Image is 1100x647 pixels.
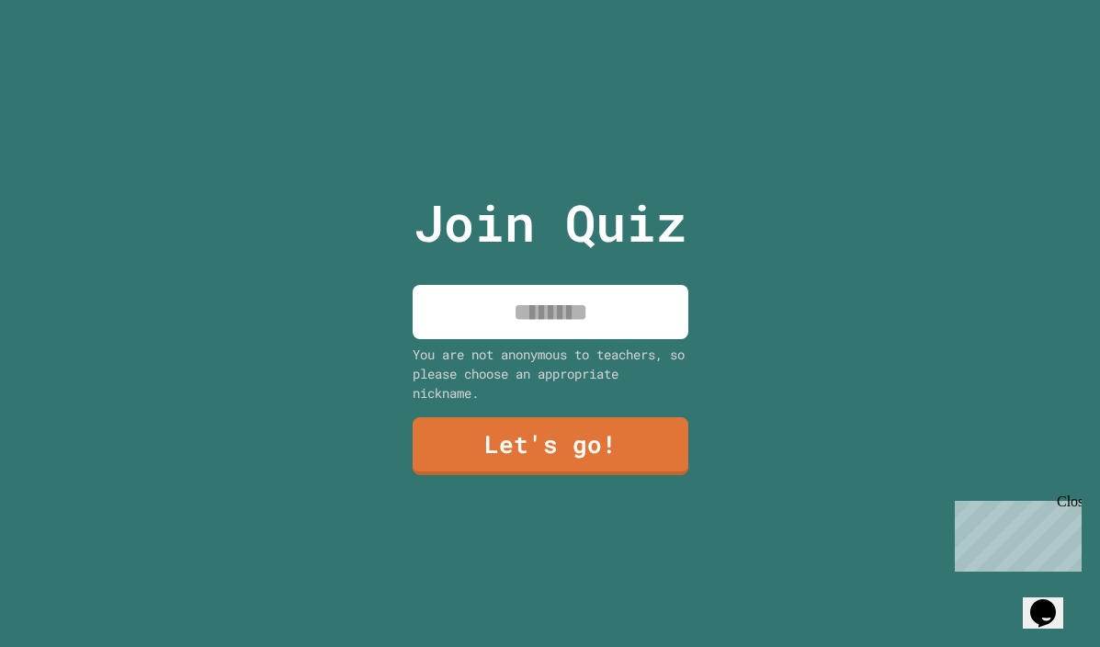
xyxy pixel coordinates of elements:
iframe: chat widget [1023,573,1082,629]
div: Chat with us now!Close [7,7,127,117]
div: You are not anonymous to teachers, so please choose an appropriate nickname. [413,345,688,403]
iframe: chat widget [947,494,1082,572]
a: Let's go! [413,417,688,475]
p: Join Quiz [414,185,686,261]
